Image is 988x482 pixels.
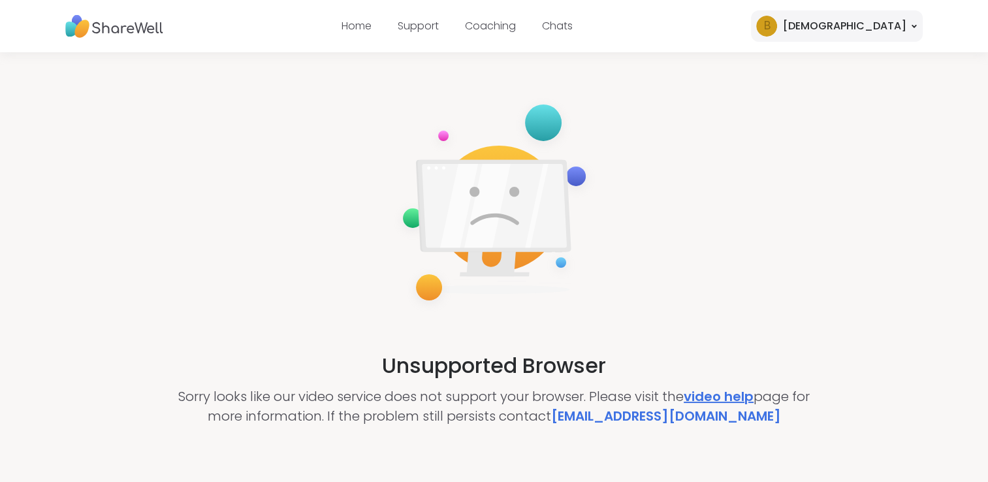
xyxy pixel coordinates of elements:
img: not-supported [392,96,596,313]
img: ShareWell Nav Logo [65,8,163,44]
span: b [763,18,770,35]
a: Home [342,18,372,33]
h2: Unsupported Browser [382,350,606,381]
a: Support [398,18,439,33]
a: video help [684,387,754,406]
p: Sorry looks like our video service does not support your browser. Please visit the page for more ... [165,387,823,426]
a: Coaching [465,18,516,33]
a: Chats [542,18,573,33]
a: [EMAIL_ADDRESS][DOMAIN_NAME] [551,407,781,425]
div: [DEMOGRAPHIC_DATA] [782,18,906,34]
